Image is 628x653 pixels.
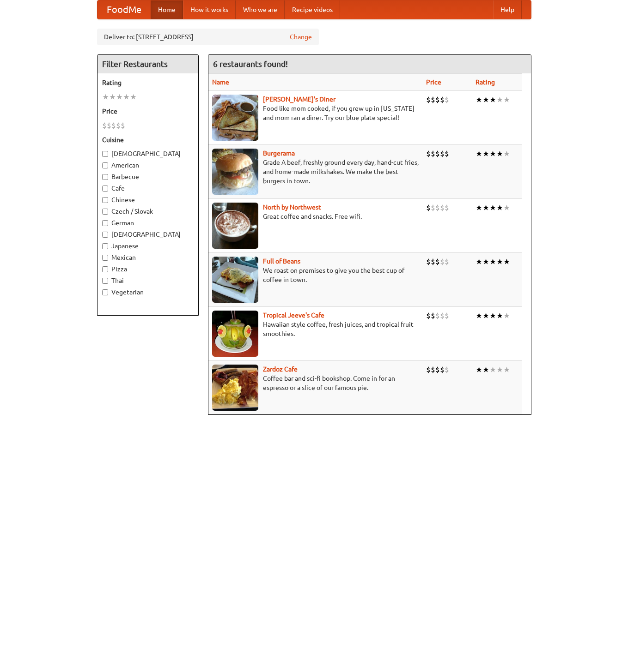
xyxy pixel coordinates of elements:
[212,365,258,411] img: zardoz.jpg
[102,107,194,116] h5: Price
[435,311,440,321] li: $
[440,203,445,213] li: $
[263,96,335,103] a: [PERSON_NAME]'s Diner
[431,311,435,321] li: $
[102,218,194,228] label: German
[263,204,321,211] a: North by Northwest
[102,243,108,249] input: Japanese
[116,120,121,131] li: $
[440,257,445,267] li: $
[489,95,496,105] li: ★
[489,203,496,213] li: ★
[212,374,419,392] p: Coffee bar and sci-fi bookshop. Come in for an espresso or a slice of our famous pie.
[102,266,108,272] input: Pizza
[97,29,319,45] div: Deliver to: [STREET_ADDRESS]
[440,365,445,375] li: $
[109,92,116,102] li: ★
[212,149,258,195] img: burgerama.jpg
[102,255,108,261] input: Mexican
[426,78,441,86] a: Price
[493,0,522,19] a: Help
[263,150,295,157] b: Burgerama
[435,365,440,375] li: $
[476,78,495,86] a: Rating
[496,365,503,375] li: ★
[212,78,229,86] a: Name
[263,258,300,265] a: Full of Beans
[212,311,258,357] img: jeeves.jpg
[102,120,107,131] li: $
[102,186,108,192] input: Cafe
[102,278,108,284] input: Thai
[290,32,312,42] a: Change
[503,149,510,159] li: ★
[98,0,151,19] a: FoodMe
[476,149,482,159] li: ★
[445,203,449,213] li: $
[102,174,108,180] input: Barbecue
[102,172,194,181] label: Barbecue
[426,257,431,267] li: $
[426,149,431,159] li: $
[482,311,489,321] li: ★
[476,95,482,105] li: ★
[130,92,137,102] li: ★
[482,95,489,105] li: ★
[212,212,419,221] p: Great coffee and snacks. Free wifi.
[102,220,108,226] input: German
[496,257,503,267] li: ★
[116,92,123,102] li: ★
[102,149,194,158] label: [DEMOGRAPHIC_DATA]
[503,95,510,105] li: ★
[482,365,489,375] li: ★
[236,0,285,19] a: Who we are
[102,276,194,285] label: Thai
[482,203,489,213] li: ★
[212,257,258,303] img: beans.jpg
[102,161,194,170] label: American
[431,203,435,213] li: $
[151,0,183,19] a: Home
[107,120,111,131] li: $
[111,120,116,131] li: $
[263,365,298,373] a: Zardoz Cafe
[440,95,445,105] li: $
[489,365,496,375] li: ★
[102,135,194,144] h5: Cuisine
[263,312,324,319] a: Tropical Jeeve's Cafe
[121,120,125,131] li: $
[426,95,431,105] li: $
[496,203,503,213] li: ★
[445,257,449,267] li: $
[445,365,449,375] li: $
[98,55,198,73] h4: Filter Restaurants
[102,209,108,215] input: Czech / Slovak
[503,257,510,267] li: ★
[440,149,445,159] li: $
[426,203,431,213] li: $
[489,257,496,267] li: ★
[102,78,194,87] h5: Rating
[102,162,108,168] input: American
[476,365,482,375] li: ★
[102,151,108,157] input: [DEMOGRAPHIC_DATA]
[212,95,258,141] img: sallys.jpg
[431,149,435,159] li: $
[102,195,194,204] label: Chinese
[445,95,449,105] li: $
[445,311,449,321] li: $
[496,311,503,321] li: ★
[212,266,419,284] p: We roast on premises to give you the best cup of coffee in town.
[482,149,489,159] li: ★
[102,232,108,238] input: [DEMOGRAPHIC_DATA]
[503,203,510,213] li: ★
[489,149,496,159] li: ★
[482,257,489,267] li: ★
[496,95,503,105] li: ★
[476,311,482,321] li: ★
[440,311,445,321] li: $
